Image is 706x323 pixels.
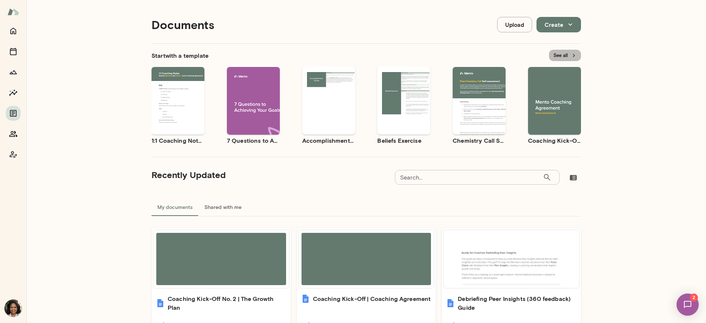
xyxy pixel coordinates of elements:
[6,147,21,162] button: Coach app
[549,50,581,61] button: See all
[6,106,21,121] button: Documents
[377,136,430,145] h6: Beliefs Exercise
[453,136,506,145] h6: Chemistry Call Self-Assessment [Coaches only]
[6,65,21,79] button: Growth Plan
[313,294,431,303] h6: Coaching Kick-Off | Coaching Agreement
[6,44,21,59] button: Sessions
[199,198,247,216] button: Shared with me
[6,24,21,38] button: Home
[528,136,581,145] h6: Coaching Kick-Off | Coaching Agreement
[6,85,21,100] button: Insights
[4,299,22,317] img: Cheryl Mills
[458,294,577,312] h6: Debriefing Peer Insights (360 feedback) Guide
[6,127,21,141] button: Members
[497,17,532,32] button: Upload
[536,17,581,32] button: Create
[151,198,581,216] div: documents tabs
[227,136,280,145] h6: 7 Questions to Achieving Your Goals
[168,294,286,312] h6: Coaching Kick-Off No. 2 | The Growth Plan
[151,136,204,145] h6: 1:1 Coaching Notes
[151,198,199,216] button: My documents
[151,18,214,32] h4: Documents
[156,299,165,308] img: Coaching Kick-Off No. 2 | The Growth Plan
[302,136,355,145] h6: Accomplishment Tracker
[446,299,455,308] img: Debriefing Peer Insights (360 feedback) Guide
[7,5,19,19] img: Mento
[301,294,310,303] img: Coaching Kick-Off | Coaching Agreement
[151,169,226,181] h5: Recently Updated
[151,51,208,60] h6: Start with a template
